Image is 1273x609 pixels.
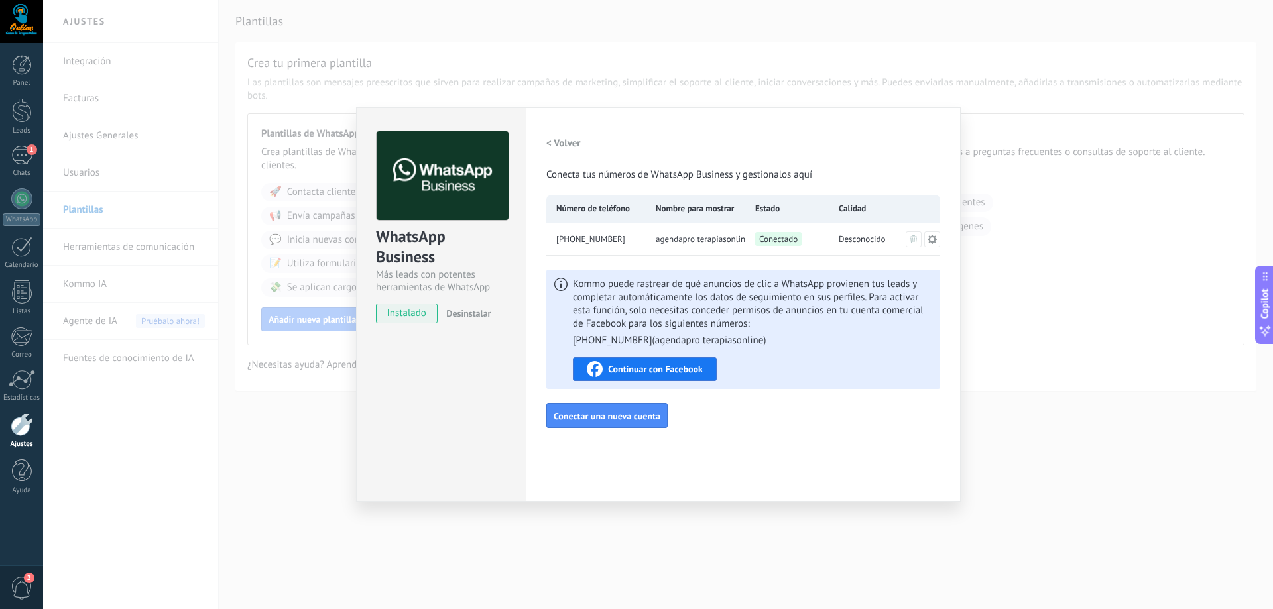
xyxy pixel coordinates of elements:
div: Leads [3,127,41,135]
button: Conectar una nueva cuenta [546,403,668,428]
span: 1 [27,144,37,155]
div: Ayuda [3,486,41,495]
span: Copilot [1258,288,1272,319]
span: Conecta tus números de WhatsApp Business y gestionalos aquí [546,168,812,182]
span: Nombre para mostrar [656,202,734,215]
img: logo_main.png [377,131,509,221]
span: Kommo puede rastrear de qué anuncios de clic a WhatsApp provienen tus leads y completar automátic... [573,278,932,347]
span: Conectado [755,232,802,246]
span: agendapro terapiasonline [656,233,745,246]
button: < Volver [546,131,581,155]
button: Continuar con Facebook [573,357,717,381]
h2: < Volver [546,137,581,150]
div: Panel [3,79,41,87]
div: Correo [3,351,41,359]
div: Más leads con potentes herramientas de WhatsApp [376,268,507,294]
button: Desinstalar [441,304,491,323]
span: Número de teléfono [556,202,630,215]
div: Calendario [3,261,41,270]
div: Listas [3,307,41,316]
div: Ajustes [3,440,41,449]
div: WhatsApp [3,213,40,226]
span: 2 [24,573,34,583]
span: +56 9 2739 8510 [556,233,625,246]
span: Calidad [839,202,866,215]
span: Estado [755,202,780,215]
li: [PHONE_NUMBER] ( agendapro terapiasonline ) [573,334,766,347]
div: Estadísticas [3,394,41,402]
span: instalado [377,304,437,323]
span: Continuar con Facebook [608,364,703,374]
div: WhatsApp Business [376,226,507,268]
div: Chats [3,169,41,178]
span: Conectar una nueva cuenta [554,412,660,421]
span: Desinstalar [446,307,491,319]
span: Desconocido [839,233,886,246]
